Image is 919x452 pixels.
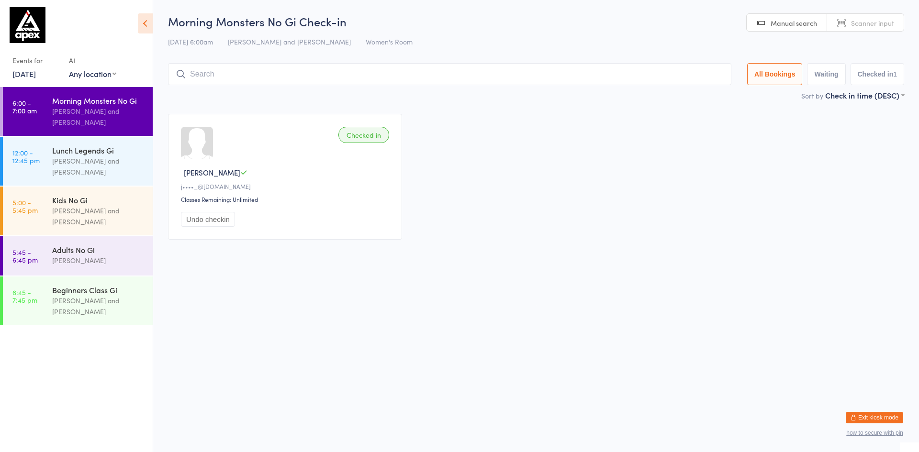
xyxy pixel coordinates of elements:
time: 6:00 - 7:00 am [12,99,37,114]
button: Checked in1 [851,63,905,85]
div: [PERSON_NAME] and [PERSON_NAME] [52,295,145,317]
div: Checked in [338,127,389,143]
a: [DATE] [12,68,36,79]
div: Events for [12,53,59,68]
span: [PERSON_NAME] [184,167,240,177]
time: 5:45 - 6:45 pm [12,248,38,264]
time: 12:00 - 12:45 pm [12,149,40,164]
div: Adults No Gi [52,244,145,255]
button: how to secure with pin [846,430,903,436]
a: 5:45 -6:45 pmAdults No Gi[PERSON_NAME] [3,236,153,276]
button: All Bookings [747,63,803,85]
img: Apex BJJ [10,7,45,43]
div: Beginners Class Gi [52,285,145,295]
div: j••••_@[DOMAIN_NAME] [181,182,392,190]
span: Women's Room [366,37,413,46]
time: 6:45 - 7:45 pm [12,288,37,304]
time: 5:00 - 5:45 pm [12,198,38,214]
div: Lunch Legends Gi [52,145,145,155]
div: [PERSON_NAME] and [PERSON_NAME] [52,106,145,128]
div: Classes Remaining: Unlimited [181,195,392,203]
div: [PERSON_NAME] and [PERSON_NAME] [52,205,145,227]
button: Exit kiosk mode [846,412,903,423]
label: Sort by [801,91,823,100]
div: At [69,53,116,68]
div: Any location [69,68,116,79]
span: [DATE] 6:00am [168,37,213,46]
div: 1 [893,70,897,78]
div: Check in time (DESC) [825,90,904,100]
input: Search [168,63,731,85]
button: Waiting [807,63,845,85]
button: Undo checkin [181,212,235,227]
h2: Morning Monsters No Gi Check-in [168,13,904,29]
div: Kids No Gi [52,195,145,205]
div: Morning Monsters No Gi [52,95,145,106]
span: [PERSON_NAME] and [PERSON_NAME] [228,37,351,46]
span: Scanner input [851,18,894,28]
a: 6:00 -7:00 amMorning Monsters No Gi[PERSON_NAME] and [PERSON_NAME] [3,87,153,136]
span: Manual search [771,18,817,28]
a: 6:45 -7:45 pmBeginners Class Gi[PERSON_NAME] and [PERSON_NAME] [3,276,153,325]
a: 12:00 -12:45 pmLunch Legends Gi[PERSON_NAME] and [PERSON_NAME] [3,137,153,186]
div: [PERSON_NAME] [52,255,145,266]
a: 5:00 -5:45 pmKids No Gi[PERSON_NAME] and [PERSON_NAME] [3,187,153,235]
div: [PERSON_NAME] and [PERSON_NAME] [52,155,145,177]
